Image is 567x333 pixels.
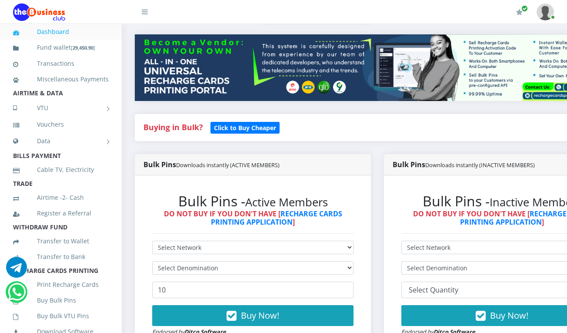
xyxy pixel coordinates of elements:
[214,124,276,132] b: Click to Buy Cheaper
[152,282,354,298] input: Enter Quantity
[164,209,342,227] strong: DO NOT BUY IF YOU DON'T HAVE [ ]
[211,209,342,227] a: RECHARGE CARDS PRINTING APPLICATION
[13,54,109,74] a: Transactions
[13,69,109,89] a: Miscellaneous Payments
[143,122,203,132] strong: Buying in Bulk?
[143,160,280,169] strong: Bulk Pins
[152,193,354,209] h2: Bulk Pins -
[241,309,279,321] span: Buy Now!
[516,9,523,16] i: Renew/Upgrade Subscription
[13,114,109,135] a: Vouchers
[245,195,328,210] small: Active Members
[71,44,95,51] small: [ ]
[425,161,535,169] small: Downloads instantly (INACTIVE MEMBERS)
[73,44,93,51] b: 29,450.90
[521,5,528,12] span: Renew/Upgrade Subscription
[13,130,109,152] a: Data
[490,309,528,321] span: Buy Now!
[13,247,109,267] a: Transfer to Bank
[13,3,65,21] img: Logo
[13,290,109,310] a: Buy Bulk Pins
[13,306,109,326] a: Buy Bulk VTU Pins
[152,305,354,326] button: Buy Now!
[13,188,109,208] a: Airtime -2- Cash
[8,288,26,303] a: Chat for support
[13,275,109,295] a: Print Recharge Cards
[13,97,109,119] a: VTU
[13,231,109,251] a: Transfer to Wallet
[176,161,280,169] small: Downloads instantly (ACTIVE MEMBERS)
[13,37,109,58] a: Fund wallet[29,450.90]
[13,160,109,180] a: Cable TV, Electricity
[13,203,109,223] a: Register a Referral
[393,160,535,169] strong: Bulk Pins
[13,22,109,42] a: Dashboard
[537,3,554,20] img: User
[210,122,280,132] a: Click to Buy Cheaper
[6,263,27,278] a: Chat for support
